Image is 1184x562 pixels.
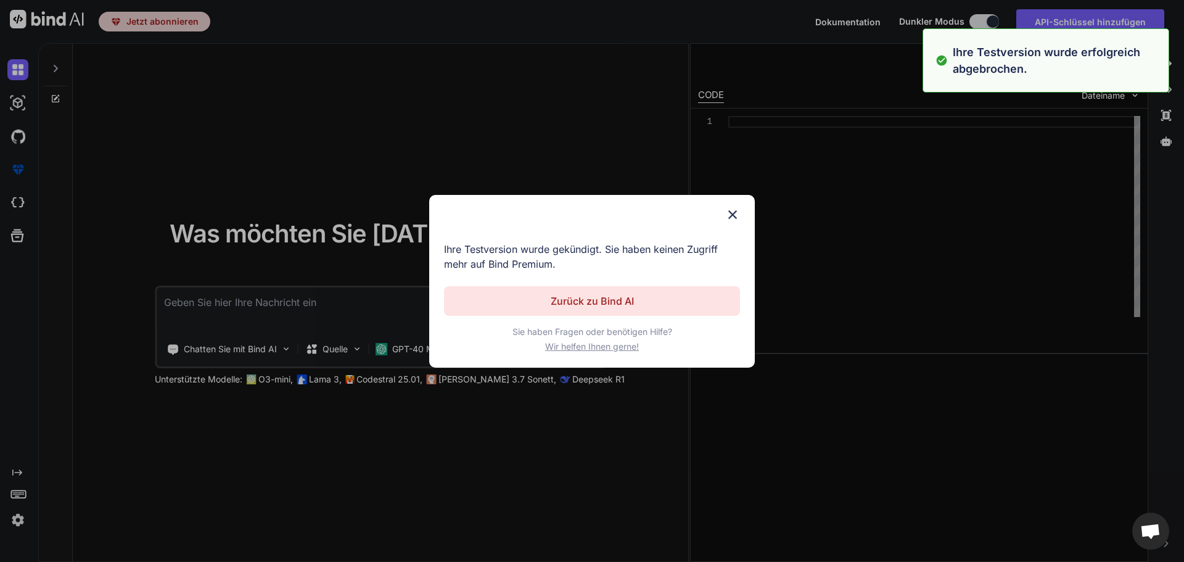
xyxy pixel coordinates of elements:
[444,286,740,316] button: Zurück zu Bind AI
[725,207,740,222] img: schließen
[935,44,948,77] img: Alarm
[512,326,672,337] font: Sie haben Fragen oder benötigen Hilfe?
[551,295,634,307] font: Zurück zu Bind AI
[545,341,639,352] font: Wir helfen Ihnen gerne!
[953,46,1140,75] font: Ihre Testversion wurde erfolgreich abgebrochen.
[444,243,718,270] font: Ihre Testversion wurde gekündigt. Sie haben keinen Zugriff mehr auf Bind Premium.
[1132,513,1169,550] a: Chat öffnen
